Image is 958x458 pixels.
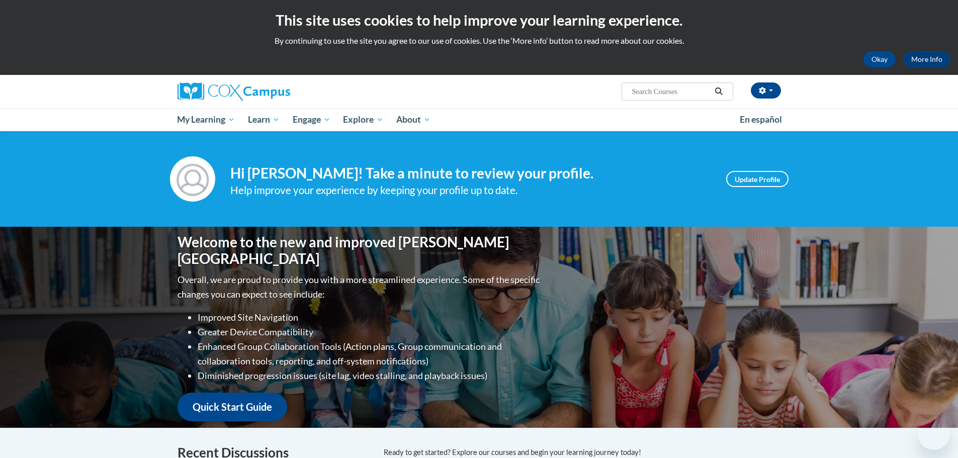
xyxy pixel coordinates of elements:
li: Diminished progression issues (site lag, video stalling, and playback issues) [198,369,542,383]
span: Explore [343,114,383,126]
button: Account Settings [751,82,781,99]
a: Cox Campus [178,82,369,101]
a: En español [733,109,789,130]
p: Overall, we are proud to provide you with a more streamlined experience. Some of the specific cha... [178,272,542,302]
img: Profile Image [170,156,215,202]
li: Enhanced Group Collaboration Tools (Action plans, Group communication and collaboration tools, re... [198,339,542,369]
a: Quick Start Guide [178,393,287,421]
a: My Learning [171,108,242,131]
a: About [390,108,437,131]
a: More Info [903,51,950,67]
a: Engage [286,108,337,131]
iframe: Button to launch messaging window [918,418,950,450]
img: Cox Campus [178,82,290,101]
input: Search Courses [631,85,711,98]
span: Engage [293,114,330,126]
p: By continuing to use the site you agree to our use of cookies. Use the ‘More info’ button to read... [8,35,950,46]
button: Okay [863,51,896,67]
li: Improved Site Navigation [198,310,542,325]
div: Main menu [162,108,796,131]
span: About [396,114,430,126]
h2: This site uses cookies to help improve your learning experience. [8,10,950,30]
h1: Welcome to the new and improved [PERSON_NAME][GEOGRAPHIC_DATA] [178,234,542,267]
button: Search [711,85,726,98]
h4: Hi [PERSON_NAME]! Take a minute to review your profile. [230,165,711,182]
span: My Learning [177,114,235,126]
span: En español [740,114,782,125]
a: Update Profile [726,171,789,187]
div: Help improve your experience by keeping your profile up to date. [230,182,711,199]
a: Explore [336,108,390,131]
a: Learn [241,108,286,131]
span: Learn [248,114,280,126]
li: Greater Device Compatibility [198,325,542,339]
